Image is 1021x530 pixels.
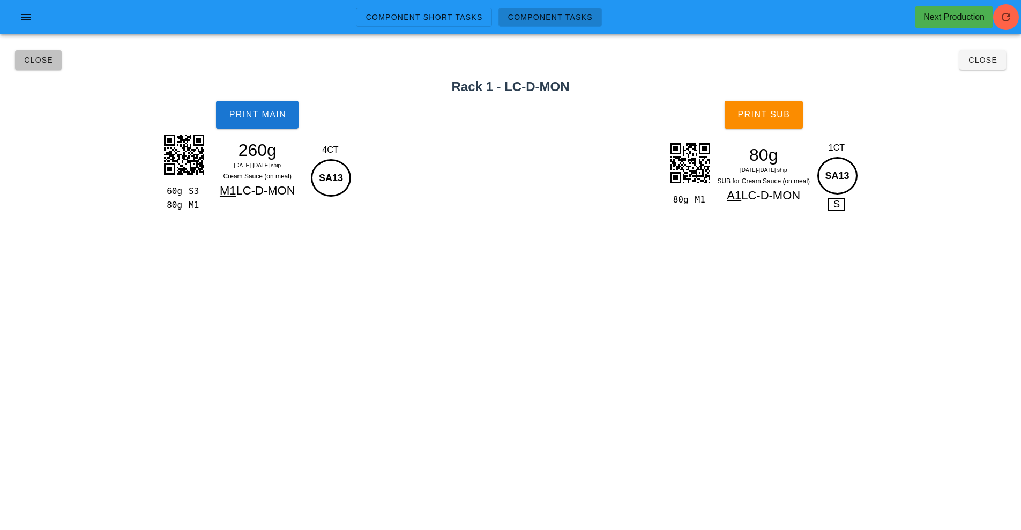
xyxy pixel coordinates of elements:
[737,110,790,120] span: Print Sub
[498,8,602,27] a: Component Tasks
[727,189,741,202] span: A1
[668,193,690,207] div: 80g
[356,8,491,27] a: Component Short Tasks
[216,101,299,129] button: Print Main
[157,128,211,181] img: oS2feDqJ+r0JudJe2rJI5alrJqkwKwT8WhrpqQRIQjI5i2xrxA+JhxTRS82QDHhkHSagkjZLCCSzaPwMMSEijWQYk+ohfsgmQ...
[740,167,787,173] span: [DATE]-[DATE] ship
[311,159,351,197] div: SA13
[211,142,304,158] div: 260g
[220,184,236,197] span: M1
[828,198,845,211] span: S
[234,162,281,168] span: [DATE]-[DATE] ship
[228,110,286,120] span: Print Main
[725,101,803,129] button: Print Sub
[236,184,295,197] span: LC-D-MON
[162,184,184,198] div: 60g
[15,50,62,70] button: Close
[6,77,1015,96] h2: Rack 1 - LC-D-MON
[211,171,304,182] div: Cream Sauce (on meal)
[691,193,713,207] div: M1
[959,50,1006,70] button: Close
[184,198,206,212] div: M1
[162,198,184,212] div: 80g
[968,56,997,64] span: Close
[365,13,482,21] span: Component Short Tasks
[24,56,53,64] span: Close
[741,189,800,202] span: LC-D-MON
[663,136,717,190] img: QMxYG4+tgphZQAAAABJRU5ErkJggg==
[717,147,810,163] div: 80g
[815,141,859,154] div: 1CT
[508,13,593,21] span: Component Tasks
[923,11,985,24] div: Next Production
[308,144,353,156] div: 4CT
[717,176,810,186] div: SUB for Cream Sauce (on meal)
[184,184,206,198] div: S3
[817,157,858,195] div: SA13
